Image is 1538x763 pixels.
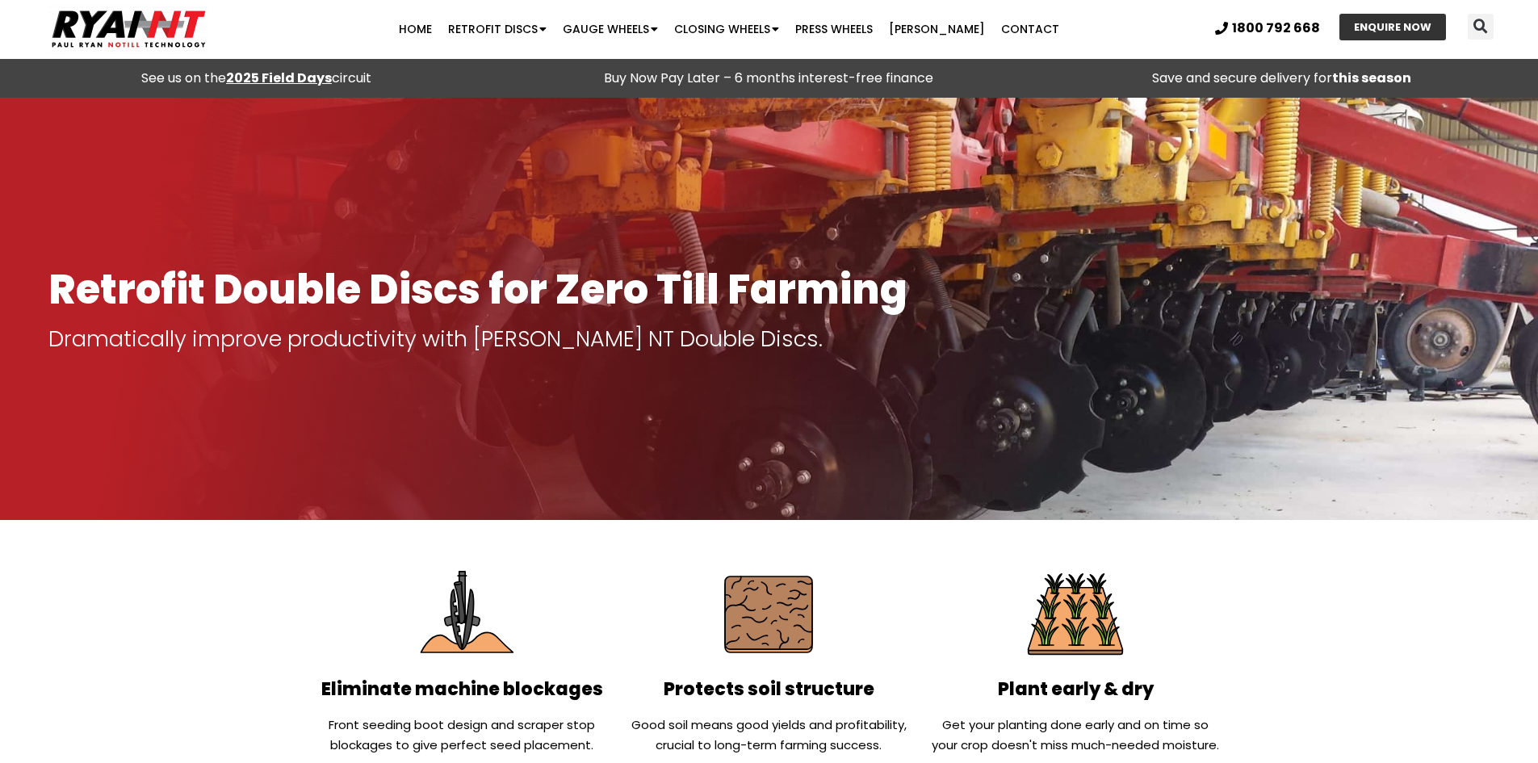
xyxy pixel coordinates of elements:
[317,681,608,698] h2: Eliminate machine blockages
[1232,22,1320,35] span: 1800 792 668
[48,267,1490,312] h1: Retrofit Double Discs for Zero Till Farming
[555,13,666,45] a: Gauge Wheels
[930,715,1221,755] p: Get your planting done early and on time so your crop doesn't miss much-needed moisture.
[1332,69,1411,87] strong: this season
[993,13,1067,45] a: Contact
[48,328,1490,350] p: Dramatically improve productivity with [PERSON_NAME] NT Double Discs.
[930,681,1221,698] h2: Plant early & dry
[404,556,521,673] img: Eliminate Machine Blockages
[1017,556,1134,673] img: Plant Early & Dry
[1215,22,1320,35] a: 1800 792 668
[1033,67,1530,90] p: Save and secure delivery for
[623,681,914,698] h2: Protects soil structure
[317,715,608,755] p: Front seeding boot design and scraper stop blockages to give perfect seed placement.
[710,556,827,673] img: Protect soil structure
[8,67,505,90] div: See us on the circuit
[1468,14,1494,40] div: Search
[298,13,1159,45] nav: Menu
[666,13,787,45] a: Closing Wheels
[881,13,993,45] a: [PERSON_NAME]
[440,13,555,45] a: Retrofit Discs
[787,13,881,45] a: Press Wheels
[48,4,210,54] img: Ryan NT logo
[226,69,332,87] a: 2025 Field Days
[1339,14,1446,40] a: ENQUIRE NOW
[521,67,1017,90] p: Buy Now Pay Later – 6 months interest-free finance
[623,715,914,755] p: Good soil means good yields and profitability, crucial to long-term farming success.
[1354,22,1431,32] span: ENQUIRE NOW
[391,13,440,45] a: Home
